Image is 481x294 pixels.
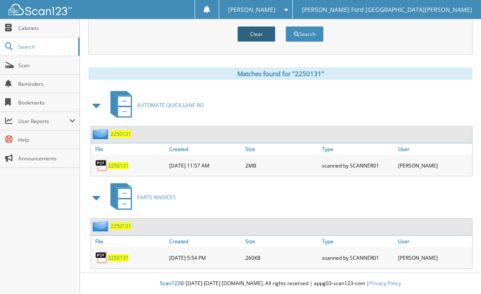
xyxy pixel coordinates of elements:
a: File [91,143,167,155]
a: Created [167,236,243,247]
a: Created [167,143,243,155]
a: 2250131 [110,223,131,230]
iframe: Chat Widget [439,253,481,294]
a: 2250131 [108,162,129,169]
img: folder2.png [93,129,110,139]
a: User [396,143,472,155]
button: Search [286,26,324,42]
span: Search [18,43,74,50]
a: AUTOMATE QUICK LANE RO [105,88,203,122]
span: Reminders [18,80,75,88]
img: scan123-logo-white.svg [8,4,72,15]
span: Help [18,136,75,143]
a: Type [320,143,396,155]
div: scanned by SCANNER01 [320,157,396,174]
a: PARTS INVOICES [105,181,176,214]
span: User Reports [18,118,69,125]
span: PARTS INVOICES [137,194,176,201]
div: [PERSON_NAME] [396,249,472,266]
img: PDF.png [95,159,108,172]
span: Scan123 [160,280,180,287]
div: [PERSON_NAME] [396,157,472,174]
a: File [91,236,167,247]
img: folder2.png [93,221,110,231]
span: Cabinets [18,25,75,32]
div: [DATE] 11:57 AM [167,157,243,174]
div: 2MB [243,157,319,174]
span: Announcements [18,155,75,162]
div: [DATE] 5:54 PM [167,249,243,266]
div: Matches found for "2250131" [88,67,473,80]
span: AUTOMATE QUICK LANE RO [137,102,203,109]
span: [PERSON_NAME] [228,7,275,12]
div: © [DATE]-[DATE] [DOMAIN_NAME]. All rights reserved | appg03-scan123-com | [80,273,481,294]
div: scanned by SCANNER01 [320,249,396,266]
a: 2250131 [110,130,131,137]
a: User [396,236,472,247]
span: Scan [18,62,75,69]
div: 260KB [243,249,319,266]
a: 2250131 [108,254,129,261]
a: Size [243,236,319,247]
a: Size [243,143,319,155]
button: Clear [237,26,275,42]
a: Privacy Policy [369,280,401,287]
span: Bookmarks [18,99,75,106]
img: PDF.png [95,251,108,264]
span: [PERSON_NAME] Ford [GEOGRAPHIC_DATA][PERSON_NAME] [302,7,472,12]
a: Type [320,236,396,247]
